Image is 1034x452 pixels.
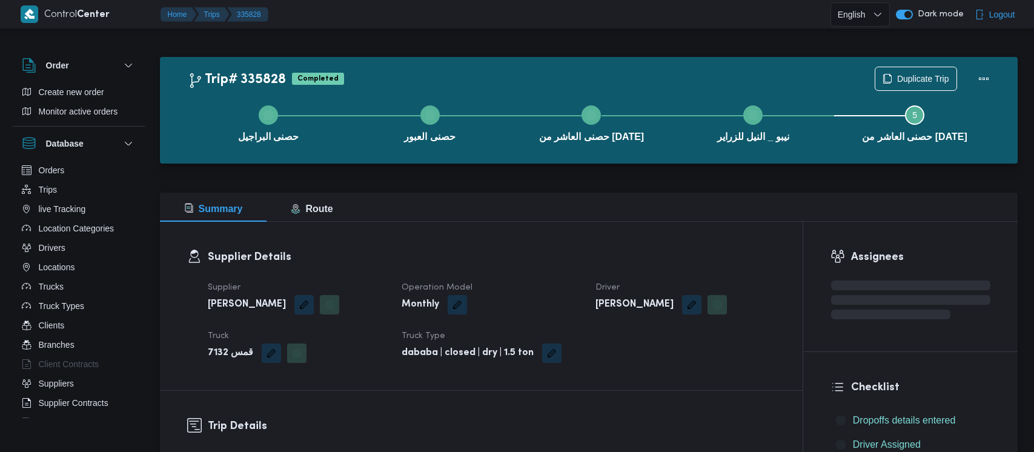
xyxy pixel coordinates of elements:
[208,249,775,265] h3: Supplier Details
[586,110,596,120] svg: Step 3 is complete
[39,241,65,255] span: Drivers
[238,130,299,144] span: حصنى البراجيل
[12,161,145,423] div: Database
[39,182,58,197] span: Trips
[208,332,229,340] span: Truck
[851,379,990,396] h3: Checklist
[263,110,273,120] svg: Step 1 is complete
[39,104,118,119] span: Monitor active orders
[897,71,949,86] span: Duplicate Trip
[46,136,84,151] h3: Database
[39,163,65,178] span: Orders
[227,7,268,22] button: 335828
[539,130,644,144] span: حصنى العاشر من [DATE]
[208,297,286,312] b: [PERSON_NAME]
[402,346,534,361] b: dababa | closed | dry | 1.5 ton
[39,279,64,294] span: Trucks
[39,202,86,216] span: live Tracking
[851,249,990,265] h3: Assignees
[184,204,243,214] span: Summary
[39,299,84,313] span: Truck Types
[39,221,114,236] span: Location Categories
[425,110,435,120] svg: Step 2 is complete
[875,67,957,91] button: Duplicate Trip
[672,91,834,154] button: نيبو _ النيل للزراير
[22,58,136,73] button: Order
[853,413,956,428] span: Dropoffs details entered
[853,437,921,452] span: Driver Assigned
[188,91,350,154] button: حصنى البراجيل
[39,357,99,371] span: Client Contracts
[21,5,38,23] img: X8yXhbKr1z7QwAAAABJRU5ErkJggg==
[913,10,964,19] span: Dark mode
[39,337,75,352] span: Branches
[39,376,74,391] span: Suppliers
[194,7,230,22] button: Trips
[17,393,141,413] button: Supplier Contracts
[39,260,75,274] span: Locations
[17,180,141,199] button: Trips
[17,258,141,277] button: Locations
[595,284,620,291] span: Driver
[402,297,439,312] b: Monthly
[853,439,921,450] span: Driver Assigned
[970,2,1020,27] button: Logout
[12,82,145,126] div: Order
[297,75,339,82] b: Completed
[22,136,136,151] button: Database
[972,67,996,91] button: Actions
[17,316,141,335] button: Clients
[912,110,917,120] span: 5
[17,354,141,374] button: Client Contracts
[291,204,333,214] span: Route
[831,411,990,430] button: Dropoffs details entered
[292,73,344,85] span: Completed
[402,284,472,291] span: Operation Model
[17,199,141,219] button: live Tracking
[511,91,672,154] button: حصنى العاشر من [DATE]
[748,110,758,120] svg: Step 4 is complete
[595,297,674,312] b: [PERSON_NAME]
[46,58,69,73] h3: Order
[188,72,286,88] h2: Trip# 335828
[402,332,445,340] span: Truck Type
[834,91,996,154] button: حصنى العاشر من [DATE]
[208,284,240,291] span: Supplier
[208,418,775,434] h3: Trip Details
[39,415,69,430] span: Devices
[208,346,253,361] b: قمس 7132
[349,91,511,154] button: حصنى العبور
[77,10,110,19] b: Center
[862,130,967,144] span: حصنى العاشر من [DATE]
[17,374,141,393] button: Suppliers
[39,318,65,333] span: Clients
[39,396,108,410] span: Supplier Contracts
[17,296,141,316] button: Truck Types
[17,82,141,102] button: Create new order
[404,130,455,144] span: حصنى العبور
[161,7,197,22] button: Home
[17,413,141,432] button: Devices
[17,277,141,296] button: Trucks
[39,85,104,99] span: Create new order
[853,415,956,425] span: Dropoffs details entered
[717,130,789,144] span: نيبو _ النيل للزراير
[17,102,141,121] button: Monitor active orders
[17,219,141,238] button: Location Categories
[17,335,141,354] button: Branches
[989,7,1015,22] span: Logout
[17,238,141,258] button: Drivers
[17,161,141,180] button: Orders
